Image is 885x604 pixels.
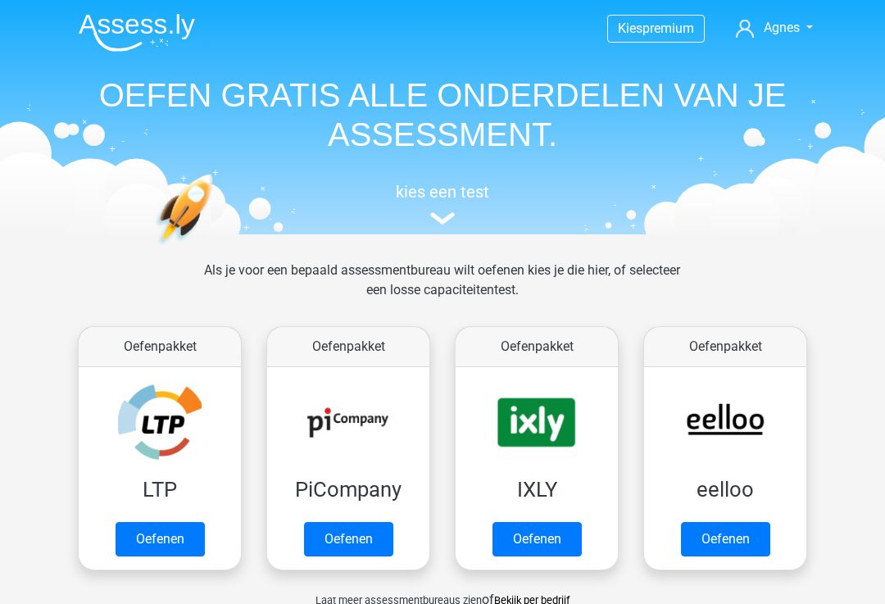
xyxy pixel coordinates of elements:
[66,182,819,225] a: kies een test
[492,522,582,556] a: Oefenen
[642,20,694,36] span: premium
[66,75,819,154] h1: OEFEN GRATIS ALLE ONDERDELEN VAN JE ASSESSMENT.
[116,522,205,556] a: Oefenen
[729,18,819,38] a: Agnes
[304,522,393,556] a: Oefenen
[191,261,693,320] div: Als je voor een bepaald assessmentbureau wilt oefenen kies je die hier, of selecteer een losse ca...
[618,20,642,36] span: Kies
[608,17,704,39] a: Kiespremium
[66,182,819,202] h5: kies een test
[430,212,455,225] img: assessment
[681,522,770,556] a: Oefenen
[156,174,276,322] img: oefenen
[764,20,800,35] span: Agnes
[79,13,195,52] img: Assessly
